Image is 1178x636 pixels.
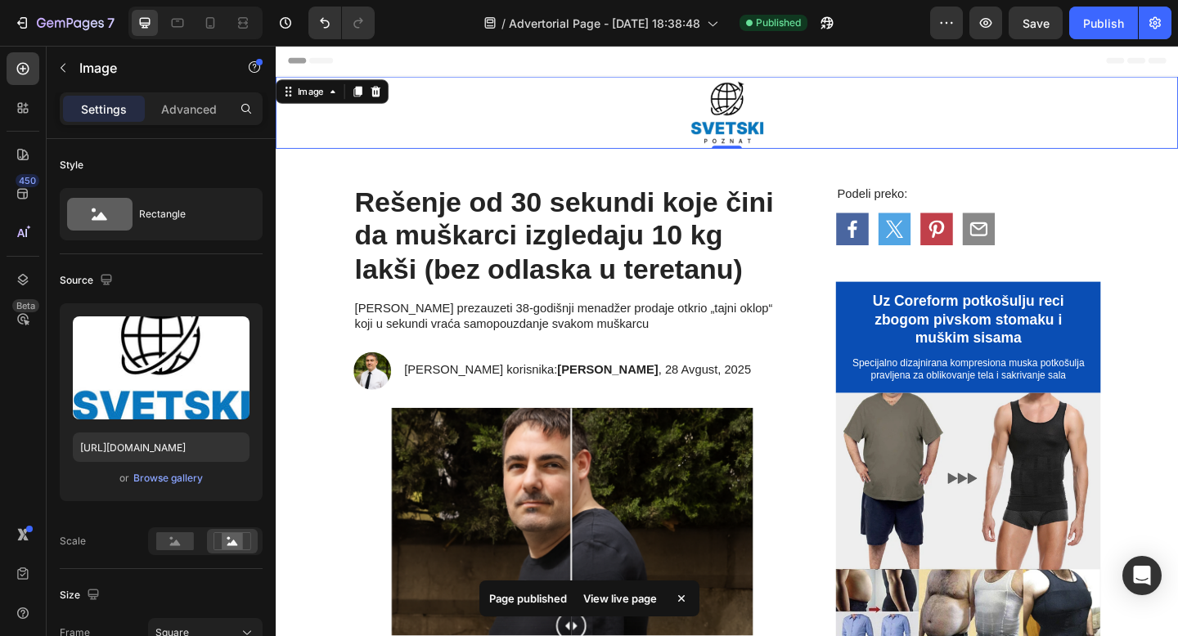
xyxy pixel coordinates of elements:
[611,153,897,170] p: Podeli preko:
[119,468,129,488] span: or
[73,316,250,419] img: preview-image
[79,58,218,78] p: Image
[7,7,122,39] button: 7
[73,432,250,462] input: https://example.com/image.jpg
[133,471,203,486] div: Browse gallery
[623,266,885,330] h2: Uz Coreform potkošulju reci zbogom pivskom stomaku i muškim sisama
[489,590,567,607] p: Page published
[1083,15,1124,32] div: Publish
[756,16,801,30] span: Published
[139,195,239,233] div: Rectangle
[161,101,217,118] p: Advanced
[1122,556,1162,595] div: Open Intercom Messenger
[624,338,883,366] p: Specijalno dizajnirana kompresiona muska potkošulja pravljena za oblikovanje tela i sakrivanje sala
[12,299,39,312] div: Beta
[16,174,39,187] div: 450
[81,101,127,118] p: Settings
[573,587,667,610] div: View live page
[1023,16,1050,30] span: Save
[501,15,506,32] span: /
[509,15,700,32] span: Advertorial Page - [DATE] 18:38:48
[308,7,375,39] div: Undo/Redo
[1009,7,1063,39] button: Save
[276,46,1178,636] iframe: Design area
[60,584,103,607] div: Size
[60,534,86,549] div: Scale
[1069,7,1138,39] button: Publish
[306,346,416,360] strong: [PERSON_NAME]
[107,13,115,33] p: 7
[60,158,83,172] div: Style
[60,270,116,292] div: Source
[133,470,204,486] button: Browse gallery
